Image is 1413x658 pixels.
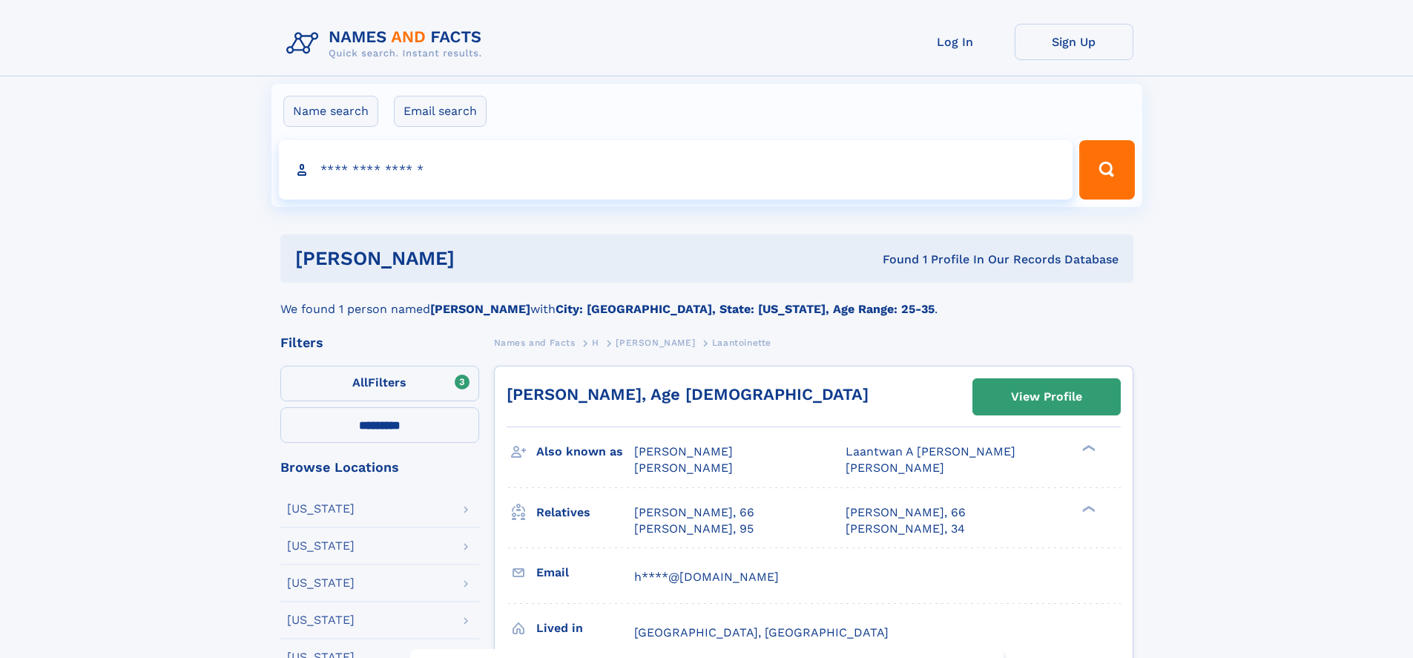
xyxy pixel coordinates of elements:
[430,302,530,316] b: [PERSON_NAME]
[295,249,669,268] h1: [PERSON_NAME]
[280,461,479,474] div: Browse Locations
[287,614,355,626] div: [US_STATE]
[494,333,576,352] a: Names and Facts
[634,625,889,639] span: [GEOGRAPHIC_DATA], [GEOGRAPHIC_DATA]
[1078,504,1096,513] div: ❯
[536,500,634,525] h3: Relatives
[846,461,944,475] span: [PERSON_NAME]
[536,616,634,641] h3: Lived in
[973,379,1120,415] a: View Profile
[280,283,1133,318] div: We found 1 person named with .
[634,504,754,521] a: [PERSON_NAME], 66
[280,336,479,349] div: Filters
[592,338,599,348] span: H
[287,540,355,552] div: [US_STATE]
[1011,380,1082,414] div: View Profile
[352,375,368,389] span: All
[287,503,355,515] div: [US_STATE]
[536,439,634,464] h3: Also known as
[1015,24,1133,60] a: Sign Up
[634,521,754,537] a: [PERSON_NAME], 95
[668,251,1119,268] div: Found 1 Profile In Our Records Database
[556,302,935,316] b: City: [GEOGRAPHIC_DATA], State: [US_STATE], Age Range: 25-35
[634,461,733,475] span: [PERSON_NAME]
[283,96,378,127] label: Name search
[279,140,1073,200] input: search input
[1078,444,1096,453] div: ❯
[280,366,479,401] label: Filters
[394,96,487,127] label: Email search
[616,338,695,348] span: [PERSON_NAME]
[634,444,733,458] span: [PERSON_NAME]
[896,24,1015,60] a: Log In
[712,338,771,348] span: Laantoinette
[507,385,869,404] a: [PERSON_NAME], Age [DEMOGRAPHIC_DATA]
[280,24,494,64] img: Logo Names and Facts
[1079,140,1134,200] button: Search Button
[846,444,1015,458] span: Laantwan A [PERSON_NAME]
[616,333,695,352] a: [PERSON_NAME]
[592,333,599,352] a: H
[846,521,965,537] a: [PERSON_NAME], 34
[846,504,966,521] a: [PERSON_NAME], 66
[287,577,355,589] div: [US_STATE]
[536,560,634,585] h3: Email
